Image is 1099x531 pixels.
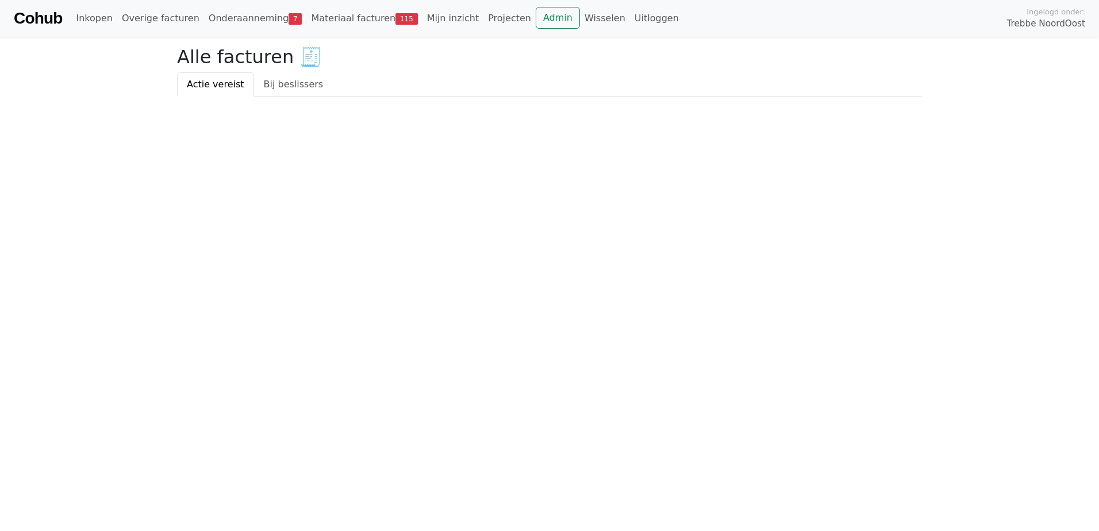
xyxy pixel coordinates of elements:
[536,7,580,29] a: Admin
[117,7,204,30] a: Overige facturen
[580,7,630,30] a: Wisselen
[71,7,117,30] a: Inkopen
[1027,6,1085,17] span: Ingelogd onder:
[630,7,683,30] a: Uitloggen
[204,7,307,30] a: Onderaanneming7
[306,7,422,30] a: Materiaal facturen115
[483,7,536,30] a: Projecten
[177,72,254,97] a: Actie vereist
[177,46,922,68] h2: Alle facturen 🧾
[1007,17,1085,30] span: Trebbe NoordOost
[422,7,484,30] a: Mijn inzicht
[14,5,62,32] a: Cohub
[289,13,302,25] span: 7
[395,13,418,25] span: 115
[254,72,333,97] a: Bij beslissers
